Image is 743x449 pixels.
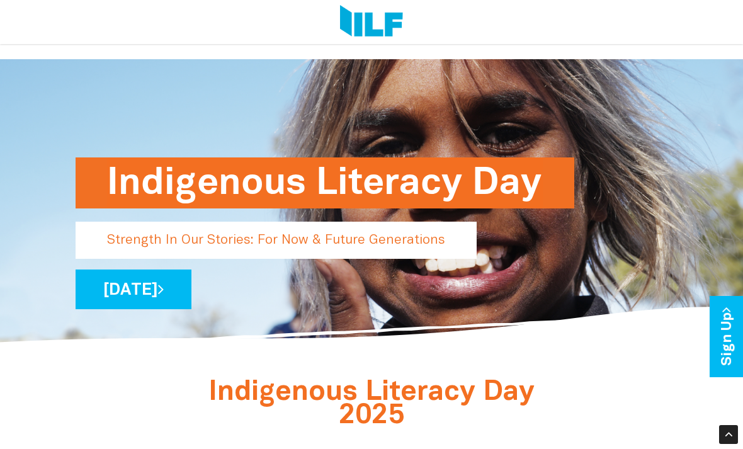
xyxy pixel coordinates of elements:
[719,425,738,444] div: Scroll Back to Top
[208,380,535,429] span: Indigenous Literacy Day 2025
[107,157,543,208] h1: Indigenous Literacy Day
[76,222,477,259] p: Strength In Our Stories: For Now & Future Generations
[340,5,402,39] img: Logo
[76,270,191,309] a: [DATE]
